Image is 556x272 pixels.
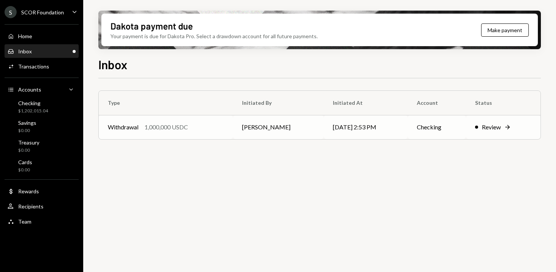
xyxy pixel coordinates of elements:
[21,9,64,16] div: SCOR Foundation
[5,184,79,198] a: Rewards
[110,20,193,32] div: Dakota payment due
[466,91,540,115] th: Status
[408,91,466,115] th: Account
[108,123,138,132] div: Withdrawal
[481,23,529,37] button: Make payment
[233,115,324,139] td: [PERSON_NAME]
[5,199,79,213] a: Recipients
[18,48,32,54] div: Inbox
[408,115,466,139] td: Checking
[18,33,32,39] div: Home
[18,127,36,134] div: $0.00
[18,203,43,210] div: Recipients
[324,115,408,139] td: [DATE] 2:53 PM
[482,123,501,132] div: Review
[99,91,233,115] th: Type
[18,159,32,165] div: Cards
[5,44,79,58] a: Inbox
[5,117,79,135] a: Savings$0.00
[5,214,79,228] a: Team
[5,137,79,155] a: Treasury$0.00
[18,147,39,154] div: $0.00
[233,91,324,115] th: Initiated By
[5,59,79,73] a: Transactions
[98,57,127,72] h1: Inbox
[18,188,39,194] div: Rewards
[5,157,79,175] a: Cards$0.00
[18,100,48,106] div: Checking
[5,98,79,116] a: Checking$1,202,015.04
[18,86,41,93] div: Accounts
[144,123,188,132] div: 1,000,000 USDC
[110,32,318,40] div: Your payment is due for Dakota Pro. Select a drawdown account for all future payments.
[324,91,408,115] th: Initiated At
[18,167,32,173] div: $0.00
[18,108,48,114] div: $1,202,015.04
[5,6,17,18] div: S
[18,63,49,70] div: Transactions
[5,82,79,96] a: Accounts
[5,29,79,43] a: Home
[18,120,36,126] div: Savings
[18,218,31,225] div: Team
[18,139,39,146] div: Treasury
